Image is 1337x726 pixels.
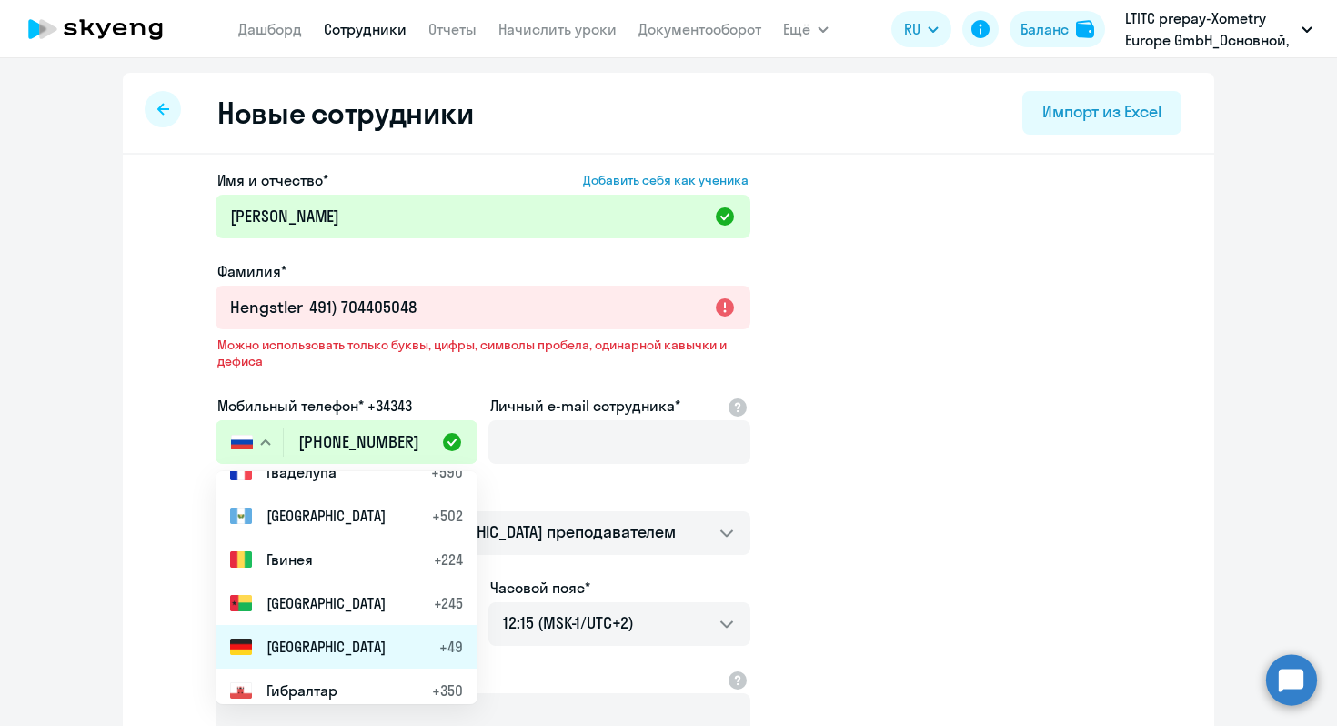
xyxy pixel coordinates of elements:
h2: Новые сотрудники [217,95,473,131]
span: [GEOGRAPHIC_DATA] [266,592,386,614]
span: Гибралтар [266,680,337,701]
img: GI.png [230,682,252,698]
img: balance [1076,20,1094,38]
a: Документооборот [638,20,761,38]
label: Часовой пояс* [490,577,590,599]
span: +350 [432,680,463,701]
span: [GEOGRAPHIC_DATA] [266,505,386,527]
span: +49 [439,636,463,658]
button: LTITC prepay-Xometry Europe GmbH_Основной, Xometry Europe GmbH [1116,7,1322,51]
div: Баланс [1020,18,1069,40]
span: Гваделупа [266,461,337,483]
button: Ещё [783,11,829,47]
img: GT.png [230,508,252,523]
label: Мобильный телефон* +34343 [217,395,412,417]
a: Начислить уроки [498,20,617,38]
span: +245 [434,592,463,614]
a: Дашборд [238,20,302,38]
p: LTITC prepay-Xometry Europe GmbH_Основной, Xometry Europe GmbH [1125,7,1294,51]
span: Добавить себя как ученика [583,172,749,188]
img: RU.png [231,435,253,449]
a: Сотрудники [324,20,407,38]
button: RU [891,11,951,47]
img: FR.png [230,464,252,479]
span: +590 [431,461,463,483]
button: Импорт из Excel [1022,91,1181,135]
button: Балансbalance [1010,11,1105,47]
img: GW.png [230,595,252,610]
img: DE.png [230,639,252,654]
img: GN.png [230,551,252,567]
label: Личный e-mail сотрудника* [490,395,680,417]
span: Ещё [783,18,810,40]
span: [GEOGRAPHIC_DATA] [266,636,386,658]
span: RU [904,18,920,40]
span: +224 [434,549,463,570]
div: Импорт из Excel [1042,100,1161,124]
span: Имя и отчество* [217,169,328,191]
span: +502 [432,505,463,527]
label: Фамилия* [217,260,286,282]
a: Отчеты [428,20,477,38]
span: Можно использовать только буквы, цифры, символы пробела, одинарной кавычки и дефиса [217,337,749,369]
span: Гвинея [266,549,313,570]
